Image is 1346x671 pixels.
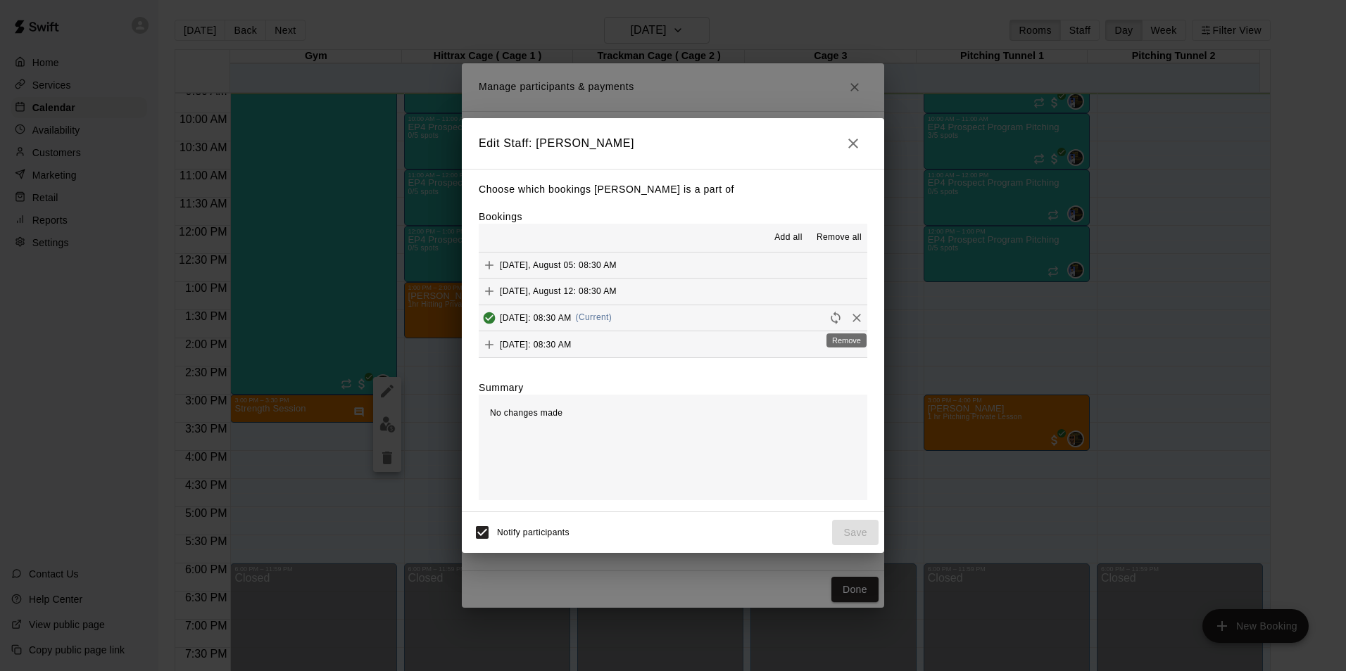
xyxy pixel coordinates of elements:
[479,305,867,331] button: Added[DATE]: 08:30 AM(Current)RescheduleRemove
[479,381,524,395] label: Summary
[500,312,572,322] span: [DATE]: 08:30 AM
[479,181,867,198] p: Choose which bookings [PERSON_NAME] is a part of
[479,307,500,328] button: Added
[826,333,867,347] div: Remove
[500,286,617,296] span: [DATE], August 12: 08:30 AM
[500,260,617,269] span: [DATE], August 05: 08:30 AM
[500,339,572,349] span: [DATE]: 08:30 AM
[766,226,811,249] button: Add all
[825,312,846,322] span: Reschedule
[479,279,867,305] button: Add[DATE], August 12: 08:30 AM
[846,312,867,322] span: Remove
[576,312,612,322] span: (Current)
[811,226,867,249] button: Remove all
[479,259,500,269] span: Add
[490,408,562,418] span: No changes made
[462,118,884,169] h2: Edit Staff: [PERSON_NAME]
[817,231,862,245] span: Remove all
[479,252,867,278] button: Add[DATE], August 05: 08:30 AM
[479,286,500,296] span: Add
[497,528,570,537] span: Notify participants
[479,211,522,222] label: Bookings
[774,231,803,245] span: Add all
[479,338,500,349] span: Add
[479,331,867,357] button: Add[DATE]: 08:30 AM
